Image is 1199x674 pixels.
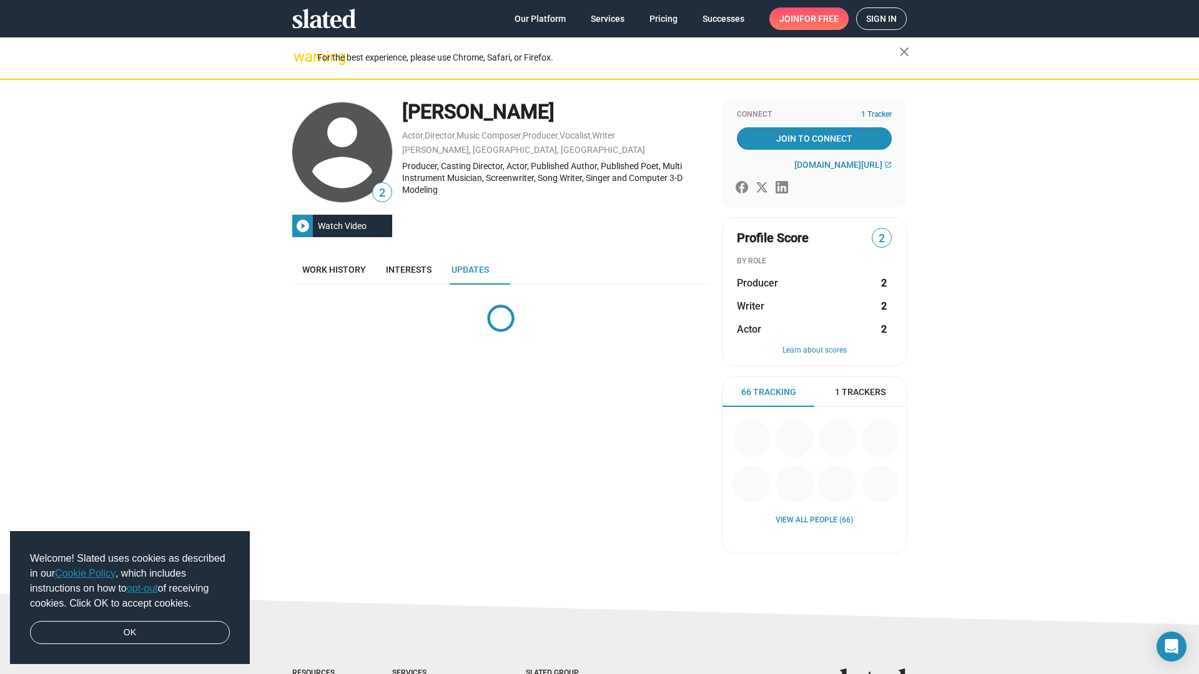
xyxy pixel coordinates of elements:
mat-icon: close [897,44,912,59]
button: Watch Video [292,215,392,237]
mat-icon: warning [294,49,308,64]
span: Updates [451,265,489,275]
a: Director [425,130,455,140]
span: Producer [737,276,778,290]
mat-icon: open_in_new [884,161,892,168]
span: Writer [737,300,764,313]
span: , [455,133,456,140]
a: Sign in [856,7,907,30]
a: Actor [402,130,423,140]
span: 66 Tracking [741,386,796,398]
span: Join To Connect [739,127,889,150]
span: 2 [872,230,891,247]
span: , [423,133,425,140]
div: Producer, Casting Director, Actor, Published Author, Published Poet, Multi Instrument Musician, S... [402,160,709,195]
a: Pricing [639,7,688,30]
strong: 2 [881,300,887,313]
a: Producer [523,130,558,140]
div: [PERSON_NAME] [402,99,709,125]
a: [PERSON_NAME], [GEOGRAPHIC_DATA], [GEOGRAPHIC_DATA] [402,145,645,155]
div: Connect [737,110,892,120]
a: opt-out [127,583,158,593]
div: Open Intercom Messenger [1157,632,1187,662]
span: for free [799,7,839,30]
span: Successes [703,7,744,30]
strong: 2 [881,323,887,336]
span: Our Platform [515,7,566,30]
div: BY ROLE [737,256,892,266]
span: [DOMAIN_NAME][URL] [794,160,882,170]
div: cookieconsent [10,531,250,665]
a: Our Platform [505,7,576,30]
div: Watch Video [313,215,372,237]
span: , [521,133,523,140]
div: For the best experience, please use Chrome, Safari, or Firefox. [317,49,899,66]
span: , [591,133,592,140]
a: View all People (66) [776,515,853,525]
a: dismiss cookie message [30,621,230,645]
mat-icon: play_circle_filled [295,218,310,233]
a: Music Composer [456,130,521,140]
a: Vocalist [560,130,591,140]
span: Services [591,7,624,30]
a: Successes [693,7,754,30]
button: Learn about scores [737,346,892,356]
span: Sign in [866,8,897,29]
span: 1 Tracker [861,110,892,120]
span: Join [779,7,839,30]
a: Cookie Policy [55,568,116,579]
a: Join To Connect [737,127,892,150]
span: Welcome! Slated uses cookies as described in our , which includes instructions on how to of recei... [30,551,230,611]
a: [DOMAIN_NAME][URL] [794,160,892,170]
a: Work history [292,255,376,285]
span: 1 Trackers [835,386,886,398]
span: Profile Score [737,230,809,247]
span: Work history [302,265,366,275]
a: Writer [592,130,615,140]
strong: 2 [881,276,887,290]
span: 2 [373,185,392,202]
a: Updates [442,255,499,285]
a: Interests [376,255,442,285]
span: Actor [737,323,761,336]
span: , [558,133,560,140]
span: Pricing [649,7,678,30]
a: Joinfor free [769,7,849,30]
span: Interests [386,265,432,275]
a: Services [581,7,634,30]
